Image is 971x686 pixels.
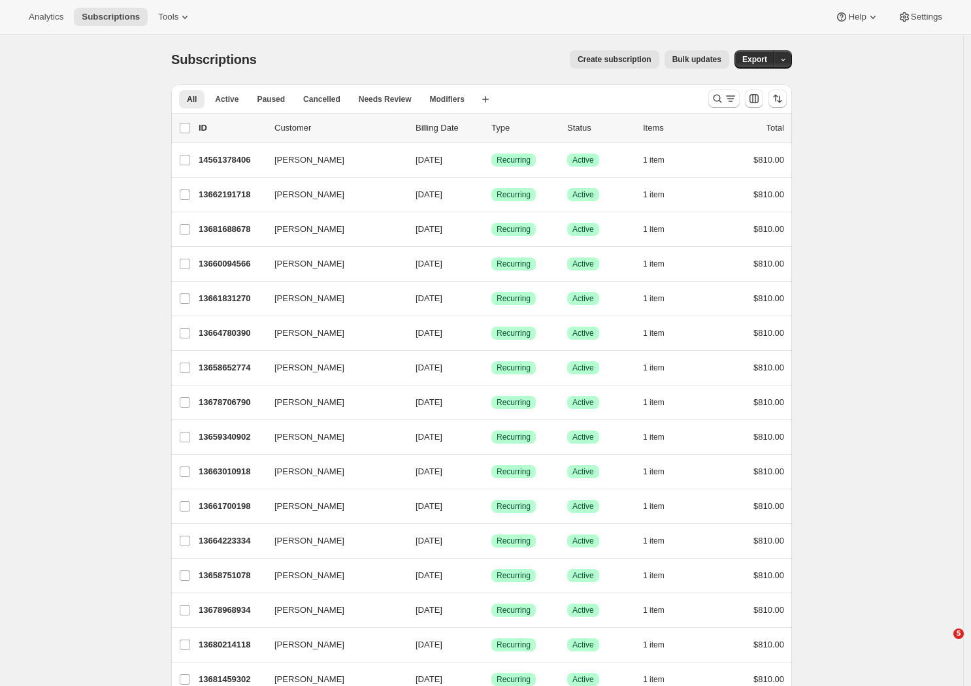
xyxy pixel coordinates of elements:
p: 13659340902 [199,431,264,444]
div: 13658751078[PERSON_NAME][DATE]SuccessRecurringSuccessActive1 item$810.00 [199,566,784,585]
span: $810.00 [753,224,784,234]
p: 13680214118 [199,638,264,651]
span: 1 item [643,501,665,512]
button: 1 item [643,463,679,481]
span: Help [848,12,866,22]
span: 1 item [643,570,665,581]
div: Items [643,122,708,135]
span: Bulk updates [672,54,721,65]
span: $810.00 [753,397,784,407]
span: Active [572,155,594,165]
span: Active [572,674,594,685]
button: 1 item [643,186,679,204]
div: 13678706790[PERSON_NAME][DATE]SuccessRecurringSuccessActive1 item$810.00 [199,393,784,412]
span: [PERSON_NAME] [274,638,344,651]
p: 13661700198 [199,500,264,513]
p: 13678968934 [199,604,264,617]
p: ID [199,122,264,135]
div: 13662191718[PERSON_NAME][DATE]SuccessRecurringSuccessActive1 item$810.00 [199,186,784,204]
p: 14561378406 [199,154,264,167]
span: 1 item [643,466,665,477]
span: Analytics [29,12,63,22]
button: Bulk updates [665,50,729,69]
span: Recurring [497,466,531,477]
span: Export [742,54,767,65]
button: [PERSON_NAME] [267,427,397,448]
span: Active [572,605,594,615]
span: 1 item [643,224,665,235]
button: Tools [150,8,199,26]
p: 13658652774 [199,361,264,374]
span: Subscriptions [171,52,257,67]
span: Cancelled [303,94,340,105]
iframe: Intercom live chat [927,629,958,660]
button: [PERSON_NAME] [267,565,397,586]
button: 1 item [643,428,679,446]
span: Active [572,570,594,581]
div: 13678968934[PERSON_NAME][DATE]SuccessRecurringSuccessActive1 item$810.00 [199,601,784,619]
div: 14561378406[PERSON_NAME][DATE]SuccessRecurringSuccessActive1 item$810.00 [199,151,784,169]
div: 13681688678[PERSON_NAME][DATE]SuccessRecurringSuccessActive1 item$810.00 [199,220,784,238]
span: [DATE] [416,536,442,546]
span: [PERSON_NAME] [274,361,344,374]
span: 1 item [643,605,665,615]
button: 1 item [643,151,679,169]
span: 5 [953,629,964,639]
span: $810.00 [753,674,784,684]
span: $810.00 [753,259,784,269]
span: Recurring [497,501,531,512]
button: 1 item [643,324,679,342]
div: 13680214118[PERSON_NAME][DATE]SuccessRecurringSuccessActive1 item$810.00 [199,636,784,654]
span: Active [572,259,594,269]
span: Recurring [497,605,531,615]
button: [PERSON_NAME] [267,219,397,240]
span: 1 item [643,640,665,650]
button: [PERSON_NAME] [267,461,397,482]
span: 1 item [643,189,665,200]
span: Active [572,397,594,408]
span: Settings [911,12,942,22]
span: 1 item [643,536,665,546]
button: [PERSON_NAME] [267,634,397,655]
button: Subscriptions [74,8,148,26]
span: $810.00 [753,363,784,372]
button: 1 item [643,359,679,377]
button: [PERSON_NAME] [267,288,397,309]
span: Active [215,94,239,105]
span: Needs Review [359,94,412,105]
button: 1 item [643,220,679,238]
span: Tools [158,12,178,22]
button: 1 item [643,636,679,654]
span: [PERSON_NAME] [274,500,344,513]
p: Status [567,122,633,135]
span: [DATE] [416,570,442,580]
span: [DATE] [416,293,442,303]
span: 1 item [643,293,665,304]
span: Recurring [497,570,531,581]
span: Modifiers [429,94,464,105]
span: [DATE] [416,605,442,615]
span: Recurring [497,224,531,235]
button: Create subscription [570,50,659,69]
span: Create subscription [578,54,651,65]
p: 13658751078 [199,569,264,582]
button: Customize table column order and visibility [745,90,763,108]
span: $810.00 [753,466,784,476]
span: $810.00 [753,328,784,338]
div: 13659340902[PERSON_NAME][DATE]SuccessRecurringSuccessActive1 item$810.00 [199,428,784,446]
span: Active [572,466,594,477]
span: [PERSON_NAME] [274,673,344,686]
button: Analytics [21,8,71,26]
span: Recurring [497,536,531,546]
button: [PERSON_NAME] [267,531,397,551]
p: 13663010918 [199,465,264,478]
span: [DATE] [416,259,442,269]
span: Recurring [497,674,531,685]
button: 1 item [643,497,679,515]
span: [PERSON_NAME] [274,188,344,201]
span: [PERSON_NAME] [274,396,344,409]
span: $810.00 [753,570,784,580]
span: $810.00 [753,605,784,615]
span: Recurring [497,189,531,200]
span: [DATE] [416,397,442,407]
